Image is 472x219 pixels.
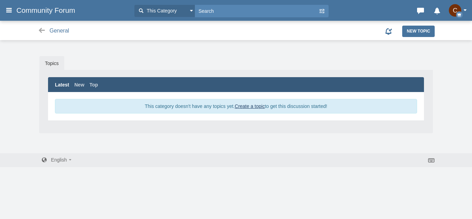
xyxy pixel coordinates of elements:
[74,81,84,88] a: New
[235,103,265,109] a: Create a topic
[195,5,318,17] input: Search
[39,56,64,71] a: Topics
[402,26,435,37] a: New Topic
[145,7,177,15] span: This Category
[49,28,69,34] span: General
[89,81,98,88] a: Top
[16,6,80,15] span: Community Forum
[16,4,131,17] a: Community Forum
[407,29,430,34] span: New Topic
[145,103,327,109] span: This category doesn't have any topics yet. to get this discussion started!
[51,157,67,163] span: English
[134,5,195,17] button: This Category
[55,81,69,88] a: Latest
[449,4,461,17] img: yj5VHS206WXj168WOsCh9+DQ8RO9pvfkgV24cdX8EbTSAsvtewIWt8SY6BWwmATFTaaAxS0xJnoFLCZBcZMpYHFLjIleAYtJU...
